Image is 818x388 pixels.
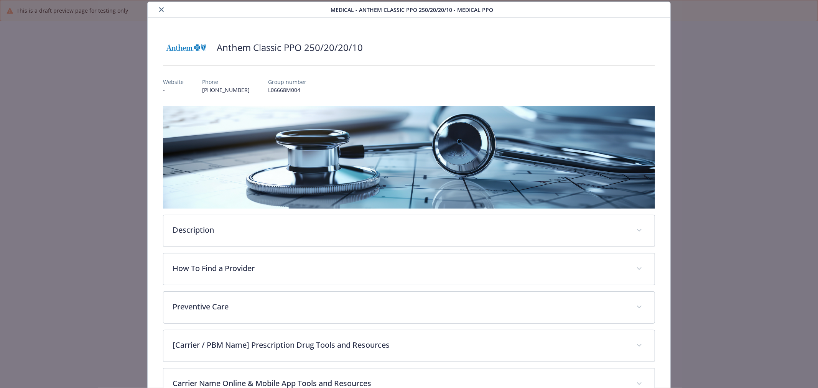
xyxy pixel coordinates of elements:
p: Description [173,224,627,236]
p: Phone [202,78,250,86]
div: Preventive Care [163,292,655,323]
p: Preventive Care [173,301,627,312]
button: close [157,5,166,14]
div: [Carrier / PBM Name] Prescription Drug Tools and Resources [163,330,655,362]
div: Description [163,215,655,247]
p: Group number [268,78,306,86]
h2: Anthem Classic PPO 250/20/20/10 [217,41,363,54]
div: How To Find a Provider [163,253,655,285]
p: Website [163,78,184,86]
p: [Carrier / PBM Name] Prescription Drug Tools and Resources [173,339,627,351]
span: Medical - Anthem Classic PPO 250/20/20/10 - Medical PPO [331,6,494,14]
img: Anthem Blue Cross [163,36,209,59]
img: banner [163,106,655,209]
p: L06668M004 [268,86,306,94]
p: How To Find a Provider [173,263,627,274]
p: - [163,86,184,94]
p: [PHONE_NUMBER] [202,86,250,94]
